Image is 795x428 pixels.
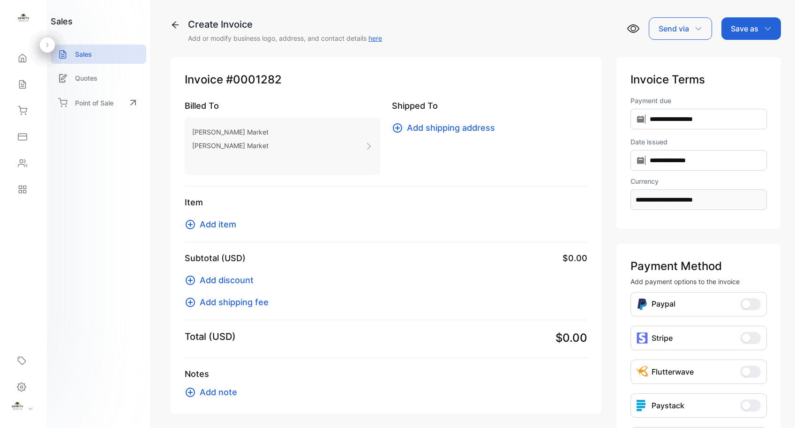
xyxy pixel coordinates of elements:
[392,121,501,134] button: Add shipping address
[51,15,73,28] h1: sales
[51,92,146,113] a: Point of Sale
[7,4,36,32] button: Open LiveChat chat widget
[75,49,92,59] p: Sales
[16,12,30,26] img: logo
[51,68,146,88] a: Quotes
[226,71,282,88] span: #0001282
[10,400,24,414] img: profile
[185,71,587,88] p: Invoice
[392,99,588,112] p: Shipped To
[75,73,97,83] p: Quotes
[630,258,767,275] p: Payment Method
[652,332,673,344] p: Stripe
[185,252,246,264] p: Subtotal (USD)
[630,277,767,286] p: Add payment options to the invoice
[731,23,758,34] p: Save as
[630,71,767,88] p: Invoice Terms
[562,252,587,264] span: $0.00
[185,218,242,231] button: Add item
[200,274,254,286] span: Add discount
[185,330,236,344] p: Total (USD)
[649,17,712,40] button: Send via
[652,298,675,310] p: Paypal
[185,386,243,398] button: Add note
[185,99,381,112] p: Billed To
[637,298,648,310] img: Icon
[630,96,767,105] label: Payment due
[185,196,587,209] p: Item
[75,98,113,108] p: Point of Sale
[188,33,382,43] p: Add or modify business logo, address, and contact details
[192,125,269,139] p: [PERSON_NAME] Market
[185,368,587,380] p: Notes
[185,274,259,286] button: Add discount
[192,139,269,152] p: [PERSON_NAME] Market
[368,34,382,42] a: here
[185,296,274,308] button: Add shipping fee
[630,137,767,147] label: Date issued
[200,218,236,231] span: Add item
[200,386,237,398] span: Add note
[51,45,146,64] a: Sales
[188,17,382,31] div: Create Invoice
[652,400,684,411] p: Paystack
[407,121,495,134] span: Add shipping address
[652,366,694,377] p: Flutterwave
[637,366,648,377] img: Icon
[721,17,781,40] button: Save as
[637,400,648,411] img: icon
[659,23,689,34] p: Send via
[200,296,269,308] span: Add shipping fee
[637,332,648,344] img: icon
[630,176,767,186] label: Currency
[555,330,587,346] span: $0.00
